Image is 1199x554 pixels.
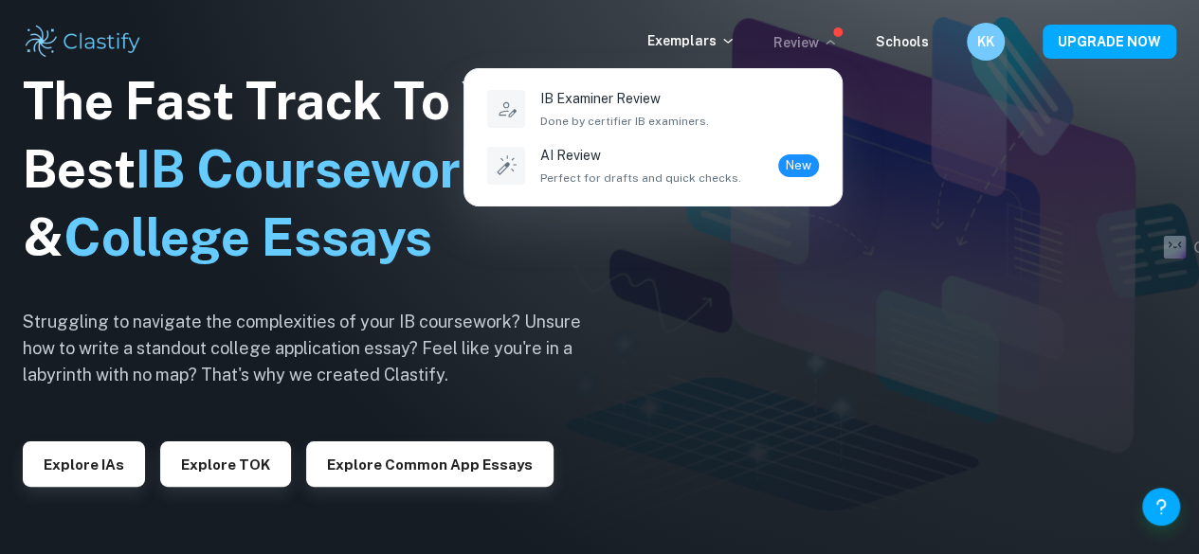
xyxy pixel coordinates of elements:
[483,141,823,190] a: AI ReviewPerfect for drafts and quick checks.New
[540,88,709,109] p: IB Examiner Review
[778,156,819,175] span: New
[483,84,823,134] a: IB Examiner ReviewDone by certifier IB examiners.
[540,170,741,187] span: Perfect for drafts and quick checks.
[540,113,709,130] span: Done by certifier IB examiners.
[540,145,741,166] p: AI Review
